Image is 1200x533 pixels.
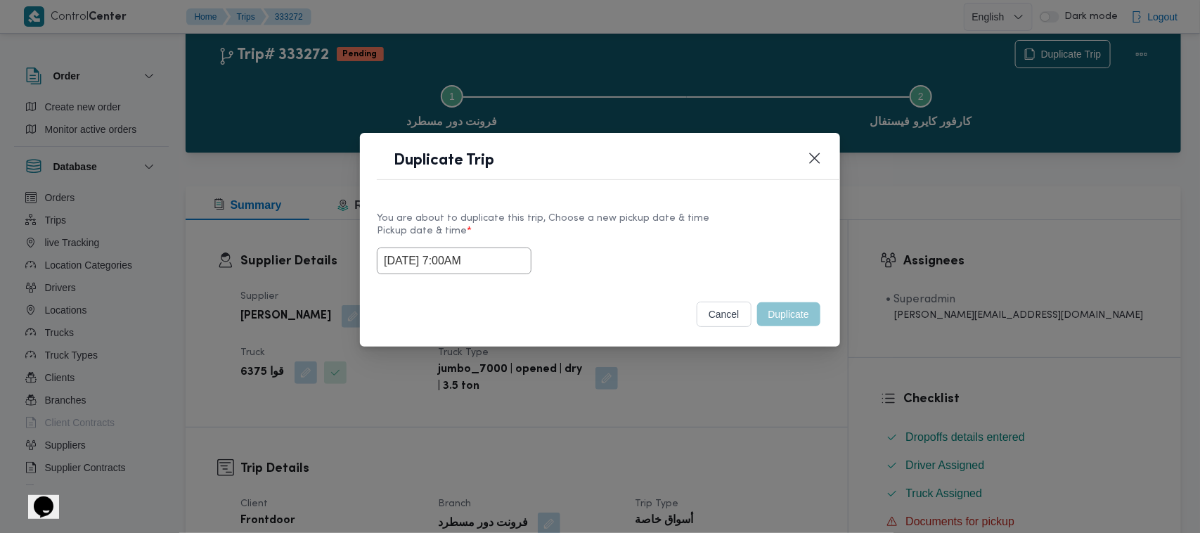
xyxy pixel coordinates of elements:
[377,248,531,274] input: Choose date & time
[757,302,820,326] button: Duplicate
[394,150,494,172] h1: Duplicate Trip
[377,211,823,226] div: You are about to duplicate this trip, Choose a new pickup date & time
[14,477,59,519] iframe: chat widget
[697,302,751,327] button: cancel
[806,150,823,167] button: Closes this modal window
[377,226,823,248] label: Pickup date & time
